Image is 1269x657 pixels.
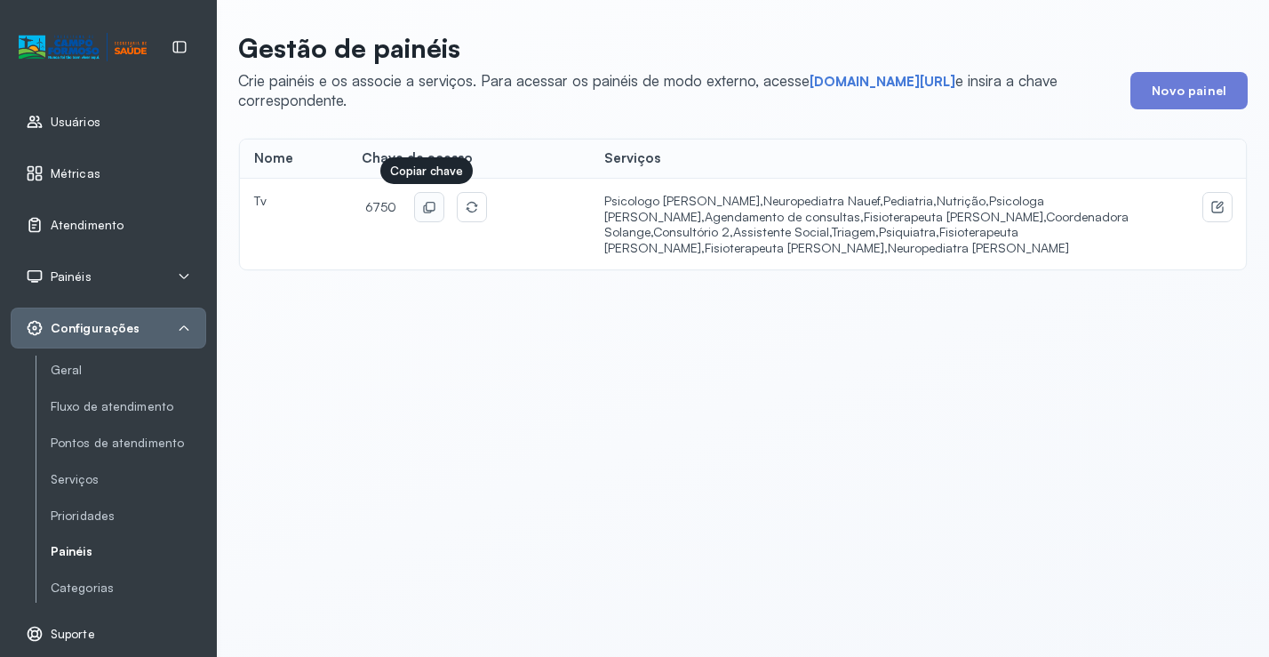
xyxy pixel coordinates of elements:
span: Psicologa [PERSON_NAME], [604,193,1044,224]
div: Chave de acesso [362,150,576,167]
a: Prioridades [51,509,206,524]
a: Pontos de atendimento [51,432,206,454]
span: Neuropediatra Nauef, [763,193,883,208]
a: Geral [51,359,206,381]
a: Atendimento [26,216,191,234]
div: Nome [254,150,333,167]
a: Painéis [51,544,206,559]
span: Atendimento [51,218,124,233]
p: Gestão de painéis [238,32,1116,64]
span: Configurações [51,321,140,336]
a: Prioridades [51,505,206,527]
span: Painéis [51,269,92,284]
a: [DOMAIN_NAME][URL] [810,73,955,91]
span: Triagem, [832,224,879,239]
a: Fluxo de atendimento [51,399,206,414]
button: Novo painel [1130,72,1248,109]
span: Neuropediatra [PERSON_NAME] [888,240,1069,255]
span: Psiquiatra, [879,224,939,239]
a: Fluxo de atendimento [51,396,206,418]
span: Tv [254,193,267,208]
span: Fisioterapeuta [PERSON_NAME], [705,240,888,255]
span: 6750 [362,196,402,219]
span: Fisioterapeuta [PERSON_NAME], [864,209,1046,224]
span: Métricas [51,166,100,181]
span: Pediatria, [883,193,937,208]
a: Métricas [26,164,191,182]
a: Usuários [26,113,191,131]
span: Crie painéis e os associe a serviços. Para acessar os painéis de modo externo, acesse e insira a ... [238,71,1057,109]
a: Geral [51,363,206,378]
div: Serviços [604,150,1141,167]
span: Agendamento de consultas, [705,209,864,224]
a: Pontos de atendimento [51,436,206,451]
span: Fisioterapeuta [PERSON_NAME], [604,224,1018,255]
span: Psicologo [PERSON_NAME], [604,193,763,208]
img: Logotipo do estabelecimento [19,33,147,62]
a: Serviços [51,469,206,491]
a: Painéis [51,541,206,563]
span: Nutrição, [937,193,989,208]
span: Usuários [51,115,100,130]
a: Serviços [51,472,206,487]
span: Assistente Social, [733,224,832,239]
span: Coordenadora Solange, [604,209,1129,240]
a: Categorias [51,581,206,596]
span: Consultório 2, [653,224,733,239]
a: Categorias [51,577,206,599]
